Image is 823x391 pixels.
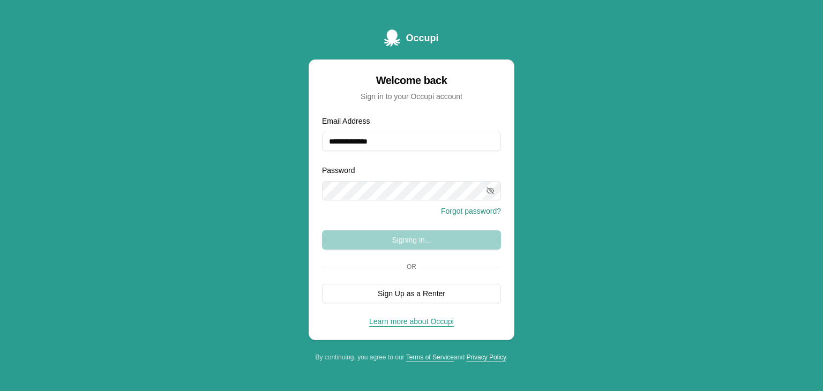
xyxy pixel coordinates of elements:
a: Privacy Policy [466,354,506,361]
a: Terms of Service [406,354,454,361]
a: Learn more about Occupi [369,317,454,326]
a: Occupi [384,29,438,47]
label: Password [322,166,355,175]
div: Welcome back [322,73,501,88]
button: Sign Up as a Renter [322,284,501,303]
div: Sign in to your Occupi account [322,91,501,102]
button: Forgot password? [441,206,501,216]
label: Email Address [322,117,370,125]
span: Or [402,262,421,271]
span: Occupi [406,31,438,46]
div: By continuing, you agree to our and . [309,353,514,362]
